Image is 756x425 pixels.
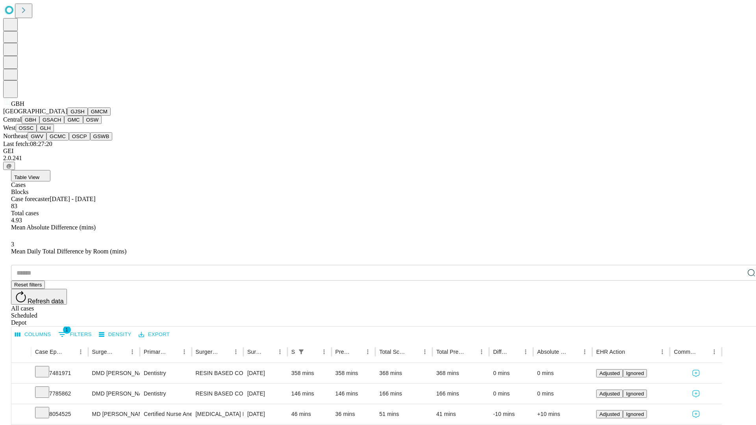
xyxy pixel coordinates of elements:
div: Primary Service [144,349,167,355]
button: Expand [15,408,27,421]
div: 8054525 [35,404,84,424]
button: Sort [568,346,579,357]
button: Expand [15,387,27,401]
button: Menu [274,346,285,357]
span: 3 [11,241,14,248]
div: 368 mins [379,363,428,383]
div: Scheduled In Room Duration [291,349,295,355]
button: Sort [509,346,520,357]
span: Adjusted [599,370,620,376]
span: Ignored [626,370,644,376]
button: Sort [219,346,230,357]
div: +10 mins [537,404,588,424]
button: GBH [22,116,39,124]
button: GJSH [67,107,88,116]
button: Show filters [56,328,94,341]
div: Surgery Name [196,349,219,355]
button: Sort [465,346,476,357]
button: Sort [64,346,75,357]
button: Export [137,329,172,341]
div: MD [PERSON_NAME] [PERSON_NAME] Md [92,404,136,424]
button: Menu [362,346,373,357]
span: Case forecaster [11,196,50,202]
button: Menu [419,346,430,357]
span: West [3,124,16,131]
button: Menu [476,346,487,357]
div: 1 active filter [296,346,307,357]
div: Surgery Date [247,349,263,355]
div: Difference [493,349,508,355]
button: Menu [520,346,531,357]
div: 166 mins [436,384,485,404]
span: 4.93 [11,217,22,224]
div: 146 mins [291,384,328,404]
div: [DATE] [247,363,283,383]
span: Ignored [626,411,644,417]
button: Sort [308,346,319,357]
div: 0 mins [537,363,588,383]
button: Menu [179,346,190,357]
div: [DATE] [247,384,283,404]
div: Dentistry [144,363,187,383]
button: Density [97,329,133,341]
span: Mean Absolute Difference (mins) [11,224,96,231]
div: RESIN BASED COMPOSITE 4/OR MORE SURFACES, ANTERIOR [196,363,239,383]
button: Reset filters [11,281,45,289]
button: Expand [15,367,27,381]
div: RESIN BASED COMPOSITE 1 SURFACE, POSTERIOR [196,384,239,404]
button: Menu [127,346,138,357]
div: EHR Action [596,349,625,355]
div: 358 mins [291,363,328,383]
button: GSACH [39,116,64,124]
div: 146 mins [335,384,372,404]
span: [DATE] - [DATE] [50,196,95,202]
div: 51 mins [379,404,428,424]
span: Ignored [626,391,644,397]
span: Adjusted [599,411,620,417]
span: 1 [63,326,71,334]
button: @ [3,162,15,170]
span: Last fetch: 08:27:20 [3,140,52,147]
button: Select columns [13,329,53,341]
div: 166 mins [379,384,428,404]
div: Predicted In Room Duration [335,349,351,355]
div: Absolute Difference [537,349,567,355]
div: Total Scheduled Duration [379,349,408,355]
button: OSSC [16,124,37,132]
span: Total cases [11,210,39,216]
span: Reset filters [14,282,42,288]
div: Case Epic Id [35,349,63,355]
button: Ignored [623,369,647,377]
div: [MEDICAL_DATA] FLEXIBLE PROXIMAL DIAGNOSTIC [196,404,239,424]
button: Sort [698,346,709,357]
div: 0 mins [493,384,529,404]
button: GLH [37,124,54,132]
div: 2.0.241 [3,155,753,162]
div: 358 mins [335,363,372,383]
div: 0 mins [493,363,529,383]
button: Table View [11,170,50,181]
button: Menu [319,346,330,357]
div: GEI [3,148,753,155]
div: 368 mins [436,363,485,383]
div: 7785862 [35,384,84,404]
span: 83 [11,203,17,209]
span: @ [6,163,12,169]
span: [GEOGRAPHIC_DATA] [3,108,67,115]
button: Sort [408,346,419,357]
button: Show filters [296,346,307,357]
button: OSW [83,116,102,124]
div: 36 mins [335,404,372,424]
div: Surgeon Name [92,349,115,355]
span: Table View [14,174,39,180]
div: Total Predicted Duration [436,349,465,355]
div: DMD [PERSON_NAME] [PERSON_NAME] Dmd [92,384,136,404]
span: Adjusted [599,391,620,397]
div: Dentistry [144,384,187,404]
div: Certified Nurse Anesthetist [144,404,187,424]
button: Ignored [623,390,647,398]
button: GMC [64,116,83,124]
div: 7481971 [35,363,84,383]
span: Refresh data [28,298,64,305]
button: Menu [657,346,668,357]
